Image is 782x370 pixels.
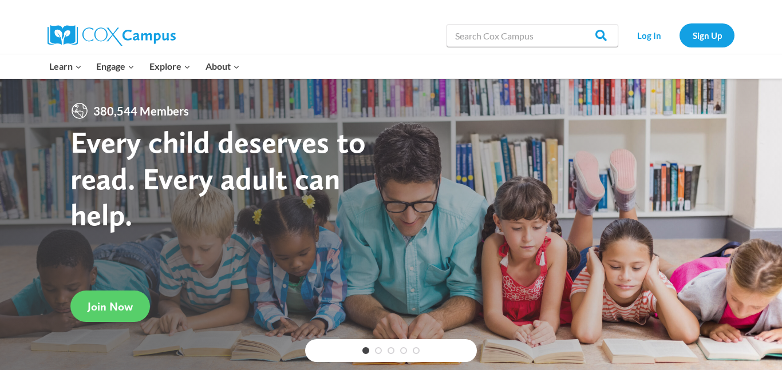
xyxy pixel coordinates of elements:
input: Search Cox Campus [447,24,618,47]
a: Join Now [70,291,150,322]
span: About [206,59,240,74]
a: 5 [413,347,420,354]
strong: Every child deserves to read. Every adult can help. [70,124,366,233]
a: 2 [375,347,382,354]
a: 3 [388,347,394,354]
span: Engage [96,59,135,74]
nav: Secondary Navigation [624,23,734,47]
span: Join Now [88,300,133,313]
span: 380,544 Members [89,102,193,120]
a: Log In [624,23,674,47]
a: 1 [362,347,369,354]
img: Cox Campus [48,25,176,46]
a: Sign Up [680,23,734,47]
span: Explore [149,59,191,74]
span: Learn [49,59,82,74]
a: 4 [400,347,407,354]
nav: Primary Navigation [42,54,247,78]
